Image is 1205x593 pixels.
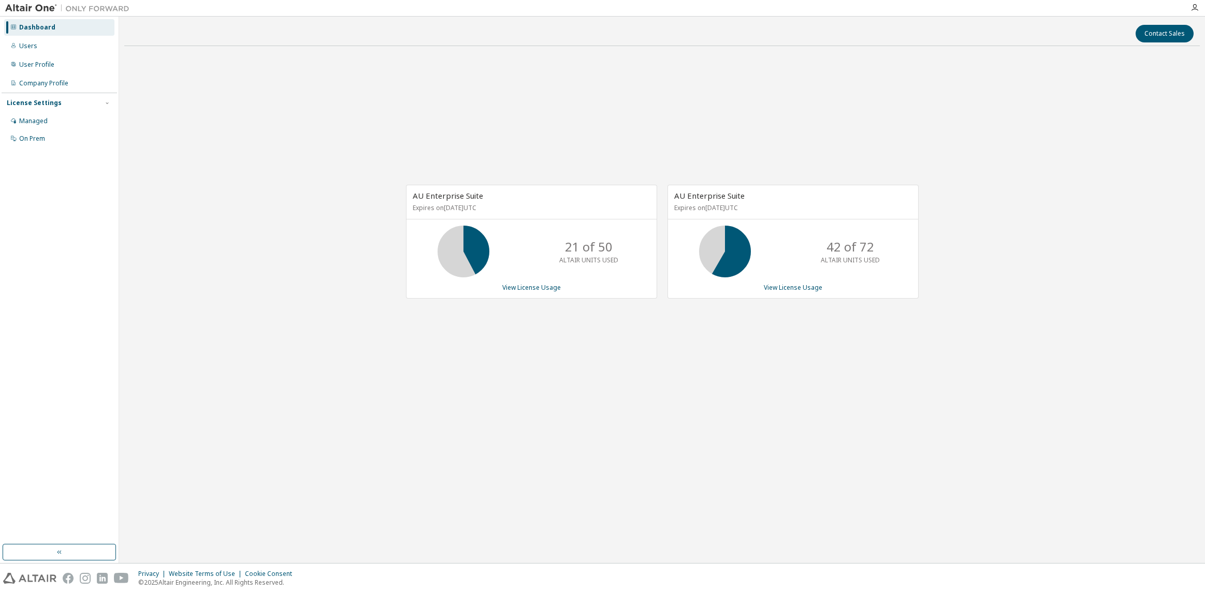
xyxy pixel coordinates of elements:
[97,573,108,584] img: linkedin.svg
[19,117,48,125] div: Managed
[559,256,618,264] p: ALTAIR UNITS USED
[245,570,298,578] div: Cookie Consent
[1136,25,1194,42] button: Contact Sales
[5,3,135,13] img: Altair One
[3,573,56,584] img: altair_logo.svg
[821,256,880,264] p: ALTAIR UNITS USED
[826,238,874,256] p: 42 of 72
[80,573,91,584] img: instagram.svg
[19,23,55,32] div: Dashboard
[114,573,129,584] img: youtube.svg
[19,135,45,143] div: On Prem
[19,79,68,87] div: Company Profile
[7,99,62,107] div: License Settings
[19,42,37,50] div: Users
[674,203,909,212] p: Expires on [DATE] UTC
[502,283,561,292] a: View License Usage
[138,578,298,587] p: © 2025 Altair Engineering, Inc. All Rights Reserved.
[169,570,245,578] div: Website Terms of Use
[674,190,745,201] span: AU Enterprise Suite
[413,190,483,201] span: AU Enterprise Suite
[764,283,822,292] a: View License Usage
[138,570,169,578] div: Privacy
[63,573,74,584] img: facebook.svg
[413,203,648,212] p: Expires on [DATE] UTC
[565,238,613,256] p: 21 of 50
[19,61,54,69] div: User Profile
